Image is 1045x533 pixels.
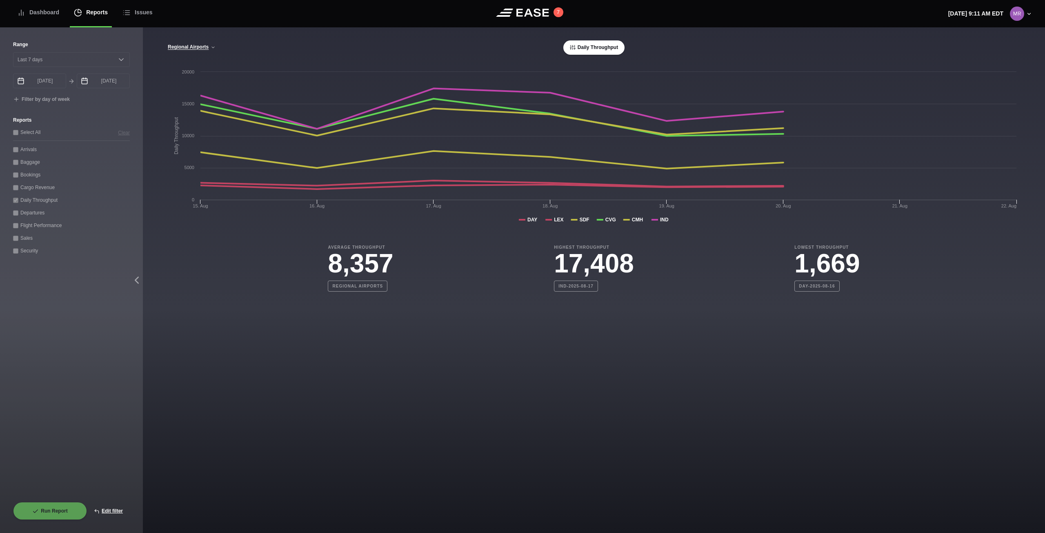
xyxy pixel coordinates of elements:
text: 20000 [182,69,194,74]
tspan: Daily Throughput [173,117,179,154]
b: Average Throughput [328,244,393,250]
text: 10000 [182,133,194,138]
tspan: IND [660,217,669,223]
tspan: 18. Aug [543,203,558,208]
button: 7 [554,7,563,17]
tspan: LEX [554,217,563,223]
input: mm/dd/yyyy [13,74,66,88]
b: DAY-2025-08-16 [794,281,839,292]
h3: 17,408 [554,250,634,277]
b: Lowest Throughput [794,244,860,250]
img: 0b2ed616698f39eb9cebe474ea602d52 [1010,7,1024,21]
button: Daily Throughput [563,40,625,55]
tspan: 20. Aug [776,203,791,208]
tspan: CVG [605,217,616,223]
h3: 8,357 [328,250,393,277]
tspan: 19. Aug [659,203,674,208]
text: 15000 [182,101,194,106]
p: [DATE] 9:11 AM EDT [948,9,1003,18]
text: 5000 [185,165,194,170]
tspan: CMH [632,217,643,223]
button: Clear [118,128,130,137]
b: Highest Throughput [554,244,634,250]
tspan: 15. Aug [193,203,208,208]
tspan: SDF [580,217,589,223]
tspan: 22. Aug [1001,203,1016,208]
tspan: 21. Aug [892,203,907,208]
tspan: 16. Aug [309,203,325,208]
text: 0 [192,197,194,202]
label: Range [13,41,130,48]
tspan: 17. Aug [426,203,441,208]
button: Regional Airports [167,45,216,50]
input: mm/dd/yyyy [77,74,130,88]
label: Reports [13,116,130,124]
button: Edit filter [87,502,130,520]
button: Filter by day of week [13,96,70,103]
tspan: DAY [527,217,537,223]
b: IND-2025-08-17 [554,281,598,292]
b: Regional Airports [328,281,387,292]
h3: 1,669 [794,250,860,277]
